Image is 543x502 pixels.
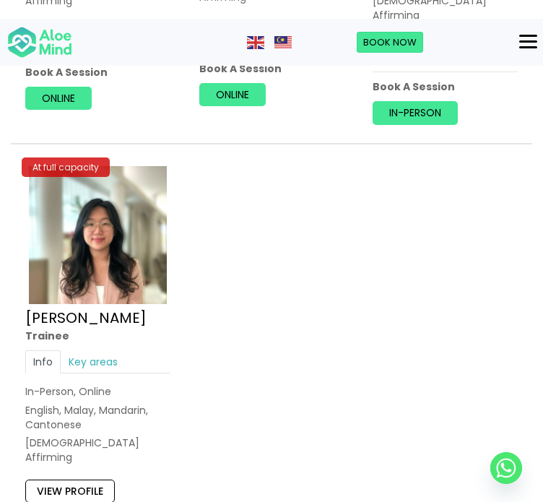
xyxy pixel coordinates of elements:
span: Book Now [363,35,417,49]
p: Book A Session [199,61,344,76]
a: Book Now [357,32,423,53]
div: [DEMOGRAPHIC_DATA] Affirming [25,436,170,465]
div: At full capacity [22,157,110,177]
img: en [247,36,264,49]
a: Online [199,83,266,106]
button: Menu [513,30,543,54]
img: Aloe mind Logo [7,26,72,59]
div: In-Person, Online [25,384,170,399]
a: Malay [274,35,293,49]
a: In-person [373,102,458,125]
img: Zi Xuan Trainee Aloe Mind [29,166,167,304]
a: Info [25,350,61,373]
p: Book A Session [373,79,518,94]
div: Trainee [25,328,170,342]
p: Book A Session [25,65,170,79]
a: Key areas [61,350,126,373]
p: English, Malay, Mandarin, Cantonese [25,402,170,432]
a: [PERSON_NAME] [25,307,147,327]
a: Whatsapp [490,452,522,484]
img: ms [274,36,292,49]
a: Online [25,87,92,110]
a: English [247,35,266,49]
